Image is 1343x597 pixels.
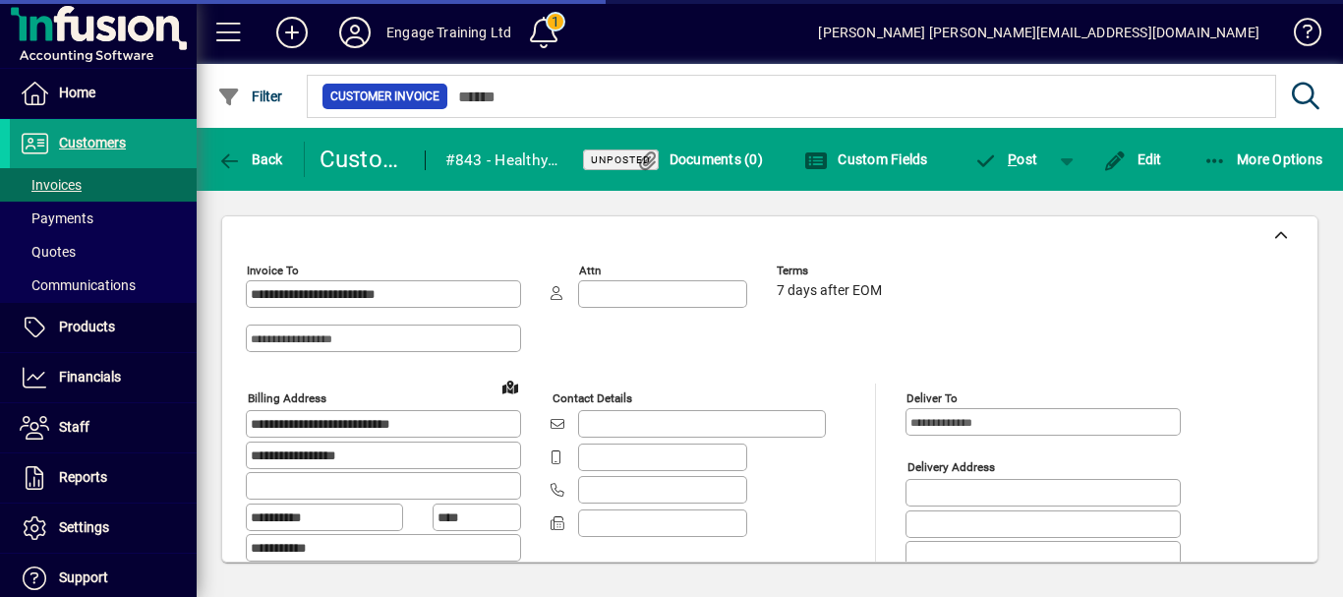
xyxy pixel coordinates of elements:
[59,85,95,100] span: Home
[445,145,559,176] div: #843 - Healthy Active Learning National Hui
[630,142,768,177] button: Documents (0)
[212,79,288,114] button: Filter
[10,202,197,235] a: Payments
[59,569,108,585] span: Support
[10,168,197,202] a: Invoices
[10,235,197,269] a: Quotes
[10,353,197,402] a: Financials
[579,264,601,277] mat-label: Attn
[386,17,511,48] div: Engage Training Ltd
[10,303,197,352] a: Products
[59,369,121,385] span: Financials
[20,244,76,260] span: Quotes
[1008,151,1017,167] span: P
[20,177,82,193] span: Invoices
[323,15,386,50] button: Profile
[59,519,109,535] span: Settings
[59,419,89,435] span: Staff
[10,453,197,503] a: Reports
[818,17,1259,48] div: [PERSON_NAME] [PERSON_NAME][EMAIL_ADDRESS][DOMAIN_NAME]
[974,151,1038,167] span: ost
[1098,142,1167,177] button: Edit
[777,265,895,277] span: Terms
[964,142,1048,177] button: Post
[330,87,439,106] span: Customer Invoice
[10,403,197,452] a: Staff
[320,144,405,175] div: Customer Invoice
[10,269,197,302] a: Communications
[247,264,299,277] mat-label: Invoice To
[59,135,126,150] span: Customers
[10,504,197,553] a: Settings
[217,151,283,167] span: Back
[591,153,651,166] span: Unposted
[799,142,933,177] button: Custom Fields
[212,142,288,177] button: Back
[261,15,323,50] button: Add
[20,210,93,226] span: Payments
[635,151,763,167] span: Documents (0)
[1198,142,1328,177] button: More Options
[495,371,526,402] a: View on map
[1103,151,1162,167] span: Edit
[20,277,136,293] span: Communications
[197,142,305,177] app-page-header-button: Back
[1203,151,1323,167] span: More Options
[777,283,882,299] span: 7 days after EOM
[10,69,197,118] a: Home
[59,469,107,485] span: Reports
[1279,4,1318,68] a: Knowledge Base
[906,391,958,405] mat-label: Deliver To
[59,319,115,334] span: Products
[217,89,283,104] span: Filter
[804,151,928,167] span: Custom Fields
